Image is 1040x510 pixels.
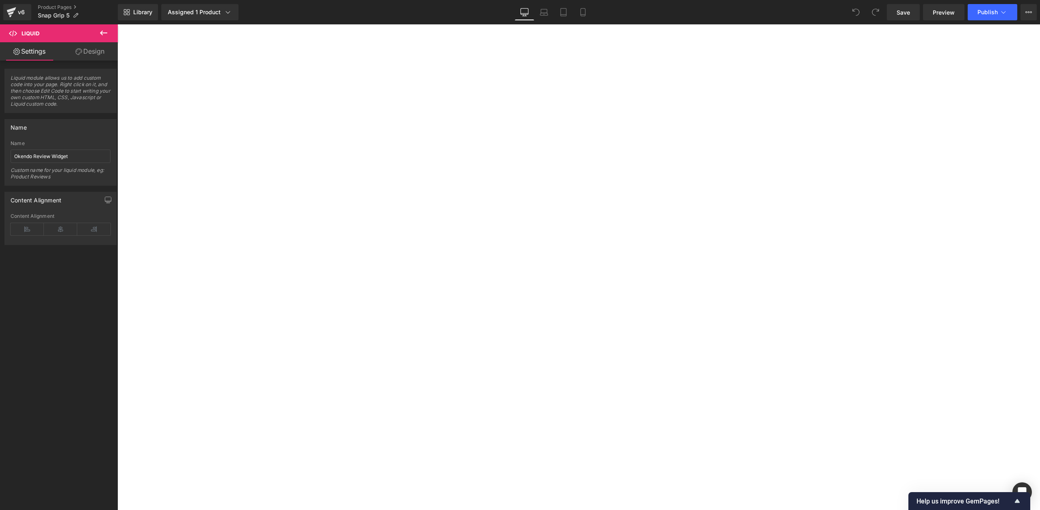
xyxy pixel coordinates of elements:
span: Save [897,8,910,17]
div: v6 [16,7,26,17]
div: Content Alignment [11,192,61,204]
a: Tablet [554,4,573,20]
div: Name [11,141,110,146]
span: Preview [933,8,955,17]
button: Undo [848,4,864,20]
div: Content Alignment [11,213,110,219]
div: Name [11,119,27,131]
button: More [1020,4,1037,20]
span: Snap Grip 5 [38,12,69,19]
span: Help us improve GemPages! [916,497,1012,505]
button: Redo [867,4,884,20]
span: Liquid [22,30,39,37]
a: Laptop [534,4,554,20]
a: v6 [3,4,31,20]
a: Product Pages [38,4,118,11]
div: Custom name for your liquid module, eg: Product Reviews [11,167,110,185]
button: Publish [968,4,1017,20]
a: New Library [118,4,158,20]
button: Show survey - Help us improve GemPages! [916,496,1022,506]
span: Publish [977,9,998,15]
span: Library [133,9,152,16]
a: Desktop [515,4,534,20]
div: Assigned 1 Product [168,8,232,16]
a: Design [61,42,119,61]
span: Liquid module allows us to add custom code into your page. Right click on it, and then choose Edi... [11,75,110,113]
div: Open Intercom Messenger [1012,482,1032,502]
a: Mobile [573,4,593,20]
a: Preview [923,4,964,20]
